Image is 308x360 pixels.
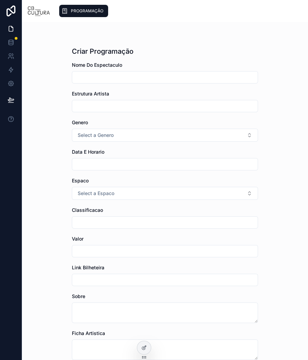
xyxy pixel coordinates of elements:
[72,265,104,270] span: Link Bilheteira
[72,149,104,155] span: Data E Horario
[71,8,103,14] span: PROGRAMAÇÃO
[78,132,114,139] span: Select a Genero
[72,330,105,336] span: Ficha Artistica
[72,62,122,68] span: Nome Do Espectaculo
[72,236,84,242] span: Valor
[72,207,103,213] span: Classificacao
[27,5,50,16] img: App logo
[72,47,133,56] h1: Criar Programação
[72,178,89,183] span: Espaco
[72,119,88,125] span: Genero
[59,5,108,17] a: PROGRAMAÇÃO
[78,190,114,197] span: Select a Espaco
[72,187,258,200] button: Select Button
[72,129,258,142] button: Select Button
[72,91,109,97] span: Estrutura Artista
[56,3,303,18] div: scrollable content
[72,293,85,299] span: Sobre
